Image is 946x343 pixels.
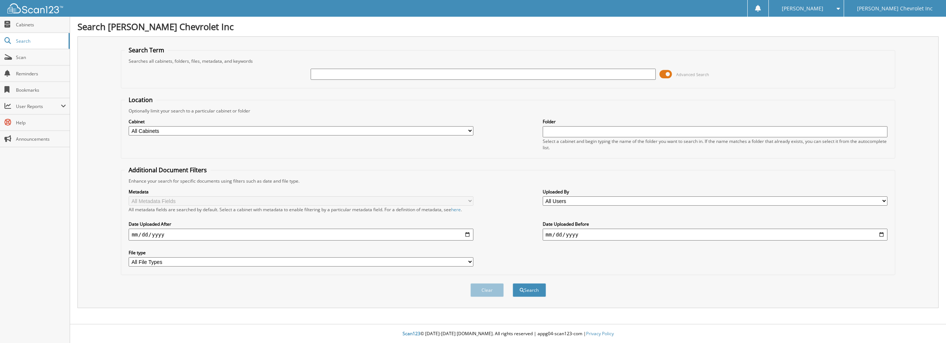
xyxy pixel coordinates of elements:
[129,249,473,256] label: File type
[16,136,66,142] span: Announcements
[129,118,473,125] label: Cabinet
[16,120,66,126] span: Help
[16,71,66,77] span: Reminders
[676,72,709,77] span: Advanced Search
[513,283,546,297] button: Search
[129,206,473,213] div: All metadata fields are searched by default. Select a cabinet with metadata to enable filtering b...
[543,229,887,241] input: end
[16,22,66,28] span: Cabinets
[125,108,891,114] div: Optionally limit your search to a particular cabinet or folder
[125,46,168,54] legend: Search Term
[125,58,891,64] div: Searches all cabinets, folders, files, metadata, and keywords
[16,87,66,93] span: Bookmarks
[543,189,887,195] label: Uploaded By
[125,178,891,184] div: Enhance your search for specific documents using filters such as date and file type.
[857,6,933,11] span: [PERSON_NAME] Chevrolet Inc
[129,189,473,195] label: Metadata
[16,54,66,61] span: Scan
[543,221,887,227] label: Date Uploaded Before
[543,138,887,151] div: Select a cabinet and begin typing the name of the folder you want to search in. If the name match...
[129,221,473,227] label: Date Uploaded After
[77,20,939,33] h1: Search [PERSON_NAME] Chevrolet Inc
[543,118,887,125] label: Folder
[451,206,461,213] a: here
[125,96,156,104] legend: Location
[129,229,473,241] input: start
[70,325,946,343] div: © [DATE]-[DATE] [DOMAIN_NAME]. All rights reserved | appg04-scan123-com |
[782,6,823,11] span: [PERSON_NAME]
[125,166,211,174] legend: Additional Document Filters
[403,330,420,337] span: Scan123
[470,283,504,297] button: Clear
[586,330,614,337] a: Privacy Policy
[16,38,65,44] span: Search
[16,103,61,110] span: User Reports
[7,3,63,13] img: scan123-logo-white.svg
